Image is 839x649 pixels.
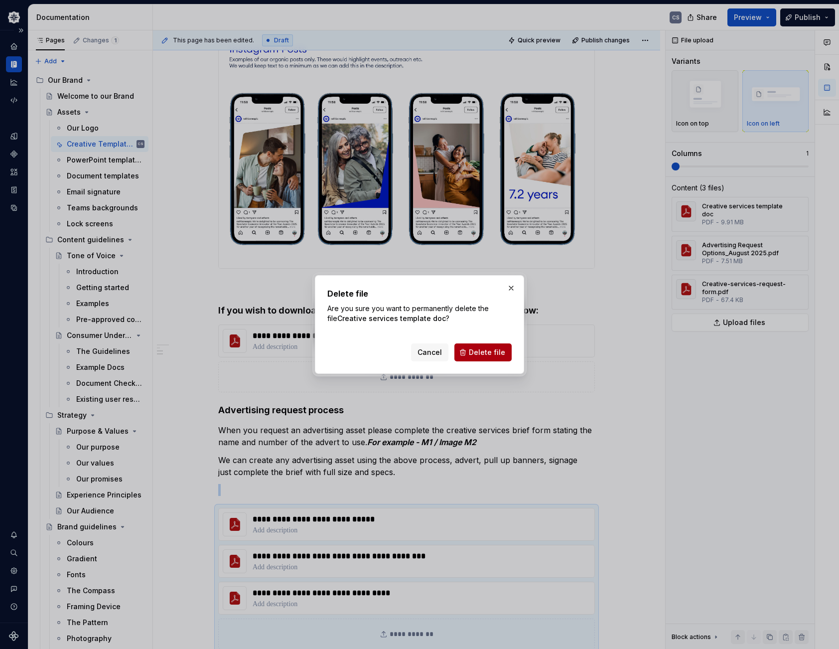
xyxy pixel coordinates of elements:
[454,343,512,361] button: Delete file
[327,304,512,324] p: Are you sure you want to permanently delete the file ?
[469,347,505,357] span: Delete file
[418,347,442,357] span: Cancel
[337,314,446,323] span: Creative services template doc
[327,288,512,300] h2: Delete file
[411,343,448,361] button: Cancel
